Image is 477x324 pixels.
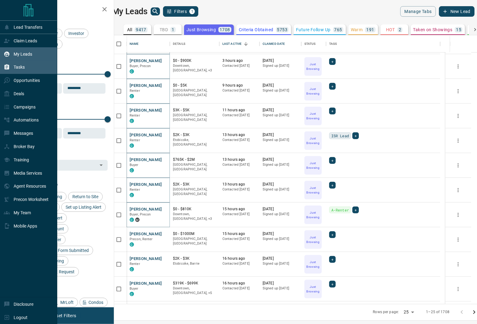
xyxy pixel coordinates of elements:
p: Signed up [DATE] [263,138,298,143]
p: 13 hours ago [222,132,256,138]
span: + [331,256,333,262]
span: + [331,83,333,89]
div: + [329,83,336,90]
p: Etobicoke, West End, Toronto [173,63,216,73]
p: Signed up [DATE] [263,113,298,118]
div: Name [127,35,170,53]
button: Open [97,161,105,169]
p: HOT [386,28,395,32]
p: Just Browsing [305,87,321,96]
p: [DATE] [263,108,298,113]
span: + [331,182,333,188]
p: Just Browsing [305,111,321,121]
p: Contacted [DATE] [222,113,256,118]
p: Just Browsing [305,210,321,220]
div: condos.ca [130,69,134,74]
span: Buyer [130,287,139,291]
p: Contacted [DATE] [222,261,256,266]
div: Status [301,35,326,53]
p: Just Browsing [305,260,321,269]
div: 25 [401,308,416,317]
p: $2K - $3K [173,132,216,138]
p: [DATE] [263,58,298,63]
div: condos.ca [130,168,134,173]
div: MrLoft [51,298,78,307]
p: Contacted [DATE] [222,88,256,93]
span: Buyer, Precon [130,212,151,216]
p: Etobicoke, Barrie [173,261,216,266]
button: [PERSON_NAME] [130,182,162,188]
p: Contacted [DATE] [222,138,256,143]
p: 9 hours ago [222,83,256,88]
p: $0 - $5K [173,83,216,88]
span: Condos [86,300,105,305]
p: Contacted [DATE] [222,63,256,68]
button: Manage Tabs [400,6,436,17]
span: + [331,157,333,164]
div: Condos [79,298,108,307]
p: Criteria Obtained [239,28,273,32]
span: Precon, Renter [130,237,153,241]
p: Rows per page: [373,309,399,315]
p: Etobicoke, [GEOGRAPHIC_DATA] [173,138,216,147]
span: + [331,108,333,114]
div: Details [173,35,185,53]
button: [PERSON_NAME] [130,256,162,262]
span: + [355,133,357,139]
div: mrloft.ca [135,218,140,222]
span: Renter [130,262,140,266]
p: Signed up [DATE] [263,261,298,266]
span: Renter [130,138,140,142]
div: + [352,207,359,213]
p: 15 hours ago [222,231,256,237]
div: + [329,108,336,114]
span: Renter [130,188,140,192]
p: 11 hours ago [222,108,256,113]
div: Investor [64,29,88,38]
div: condos.ca [130,143,134,148]
p: Just Browsing [305,235,321,244]
div: Claimed Date [260,35,301,53]
span: ISR Lead [331,133,349,139]
button: more [453,136,463,145]
div: Tags [329,35,337,53]
p: [DATE] [263,132,298,138]
div: + [329,58,336,65]
p: Just Browsing [305,284,321,294]
p: Just Browsing [305,161,321,170]
span: Renter [130,113,140,117]
button: more [453,235,463,244]
span: A-Renter [331,207,349,213]
button: [PERSON_NAME] [130,108,162,113]
p: [DATE] [263,157,298,162]
span: Set up Listing Alert [63,205,104,210]
p: 1–25 of 1708 [426,309,450,315]
span: + [355,207,357,213]
p: $765K - $2M [173,157,216,162]
p: $0 - $900K [173,58,216,63]
p: Just Browsing [305,185,321,195]
p: 765 [334,28,342,32]
div: + [329,157,336,164]
div: condos.ca [130,267,134,271]
p: 1708 [220,28,230,32]
p: $3K - $5K [173,108,216,113]
p: Contacted [DATE] [222,286,256,291]
div: Tags [326,35,440,53]
p: 15 hours ago [222,207,256,212]
p: 16 hours ago [222,256,256,261]
p: 16 hours ago [222,281,256,286]
p: [GEOGRAPHIC_DATA], [GEOGRAPHIC_DATA] [173,187,216,197]
h2: Filters [20,6,108,14]
p: [DATE] [263,182,298,187]
div: condos.ca [130,119,134,123]
div: Last Active [222,35,242,53]
span: MrLoft [58,300,76,305]
button: more [453,284,463,294]
button: search button [151,7,160,15]
div: Details [170,35,219,53]
div: + [329,231,336,238]
span: + [331,281,333,287]
div: + [329,256,336,263]
p: 9417 [136,28,146,32]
